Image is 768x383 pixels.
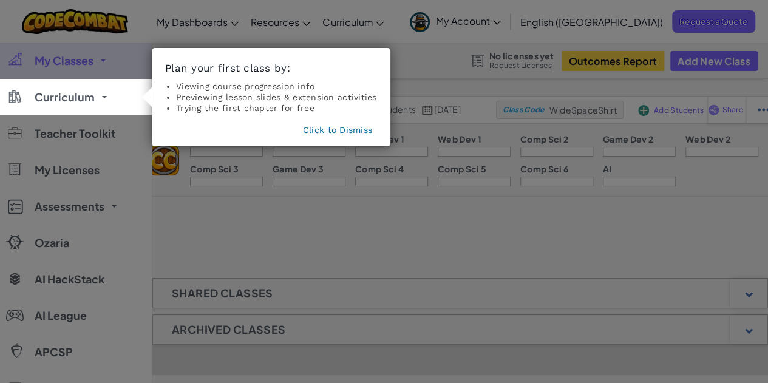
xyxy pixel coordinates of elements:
button: Click to Dismiss [303,124,372,136]
h3: Plan your first class by: [165,61,377,75]
li: Trying the first chapter for free [176,103,377,114]
span: Curriculum [35,92,95,103]
li: Viewing course progression info [176,81,377,92]
li: Previewing lesson slides & extension activities [176,92,377,103]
